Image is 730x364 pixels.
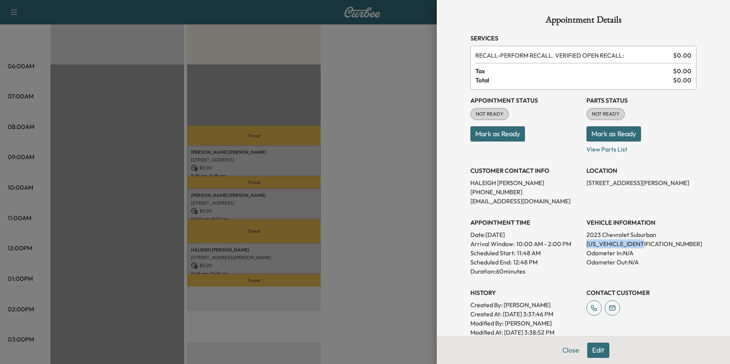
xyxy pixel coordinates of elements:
[586,248,696,258] p: Odometer In: N/A
[470,309,580,319] p: Created At : [DATE] 3:37:46 PM
[470,288,580,297] h3: History
[470,319,580,328] p: Modified By : [PERSON_NAME]
[586,218,696,227] h3: VEHICLE INFORMATION
[470,218,580,227] h3: APPOINTMENT TIME
[586,230,696,239] p: 2023 Chevrolet Suburban
[470,96,580,105] h3: Appointment Status
[586,126,641,142] button: Mark as Ready
[586,96,696,105] h3: Parts Status
[586,178,696,187] p: [STREET_ADDRESS][PERSON_NAME]
[517,248,541,258] p: 11:48 AM
[470,258,512,267] p: Scheduled End:
[475,76,673,85] span: Total
[586,142,696,154] p: View Parts List
[470,230,580,239] p: Date: [DATE]
[586,166,696,175] h3: LOCATION
[470,248,515,258] p: Scheduled Start:
[586,288,696,297] h3: CONTACT CUSTOMER
[586,239,696,248] p: [US_VEHICLE_IDENTIFICATION_NUMBER]
[516,239,571,248] span: 10:00 AM - 2:00 PM
[470,15,696,27] h1: Appointment Details
[470,34,696,43] h3: Services
[470,328,580,337] p: Modified At : [DATE] 3:38:52 PM
[586,258,696,267] p: Odometer Out: N/A
[470,267,580,276] p: Duration: 60 minutes
[470,126,525,142] button: Mark as Ready
[470,187,580,196] p: [PHONE_NUMBER]
[470,196,580,206] p: [EMAIL_ADDRESS][DOMAIN_NAME]
[471,110,508,118] span: NOT READY
[673,66,691,76] span: $ 0.00
[470,239,580,248] p: Arrival Window:
[673,51,691,60] span: $ 0.00
[470,166,580,175] h3: CUSTOMER CONTACT INFO
[470,178,580,187] p: HALEIGH [PERSON_NAME]
[475,66,673,76] span: Tax
[513,258,538,267] p: 12:48 PM
[475,51,670,60] span: PERFORM RECALL. VERIFIED OPEN RECALL:
[557,343,584,358] button: Close
[673,76,691,85] span: $ 0.00
[587,343,609,358] button: Edit
[470,300,580,309] p: Created By : [PERSON_NAME]
[587,110,624,118] span: NOT READY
